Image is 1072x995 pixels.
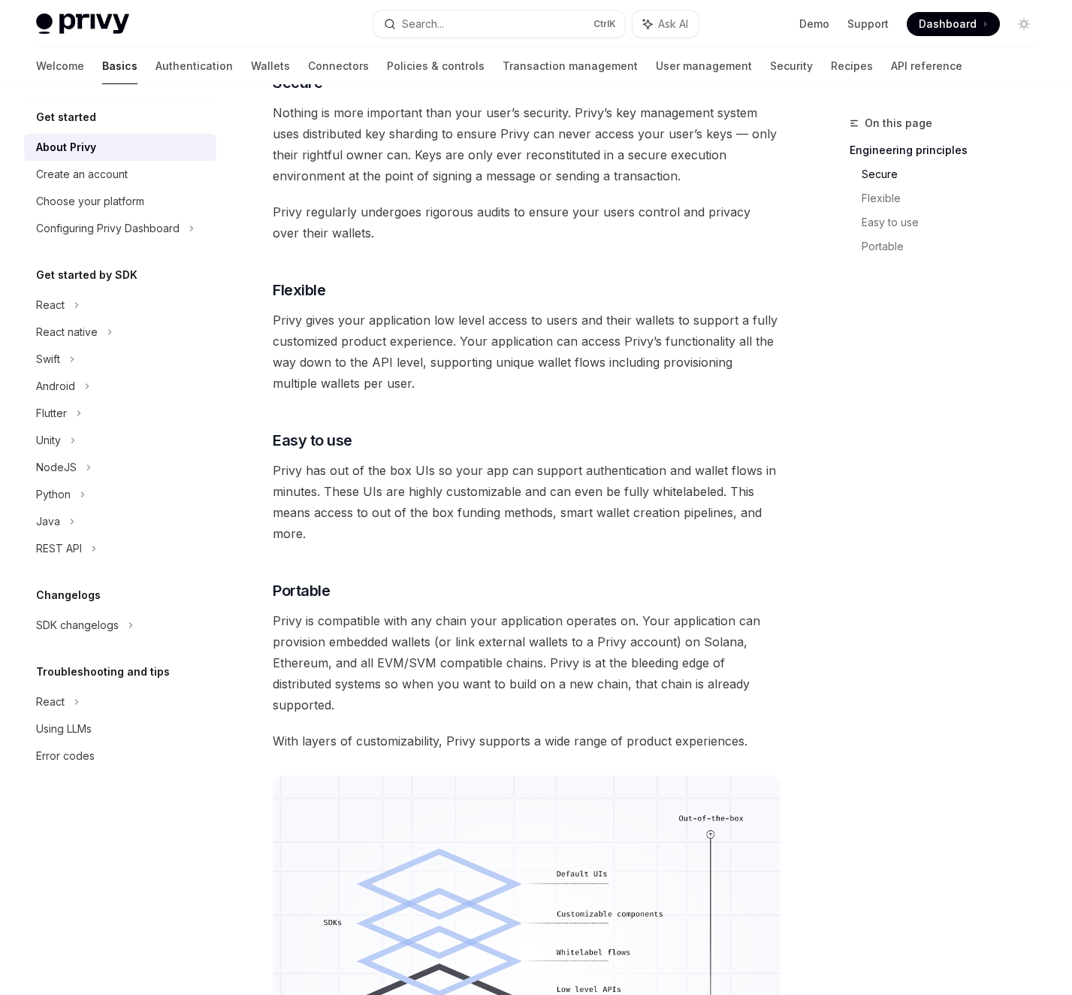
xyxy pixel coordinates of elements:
a: Connectors [308,48,369,84]
span: Privy has out of the box UIs so your app can support authentication and wallet flows in minutes. ... [273,460,781,544]
a: Engineering principles [850,138,1048,162]
div: Using LLMs [36,720,92,738]
div: About Privy [36,138,96,156]
a: Secure [862,162,1048,186]
a: About Privy [24,134,216,161]
span: Privy is compatible with any chain your application operates on. Your application can provision e... [273,610,781,715]
a: Portable [862,234,1048,259]
a: Choose your platform [24,188,216,215]
div: Python [36,485,71,504]
span: Nothing is more important than your user’s security. Privy’s key management system uses distribut... [273,102,781,186]
div: Choose your platform [36,192,144,210]
h5: Changelogs [36,586,101,604]
a: Using LLMs [24,715,216,742]
span: Portable [273,580,330,601]
div: React [36,693,65,711]
span: Ctrl K [593,18,616,30]
span: Flexible [273,280,325,301]
div: Flutter [36,404,67,422]
a: Recipes [831,48,873,84]
div: React native [36,323,98,341]
a: Flexible [862,186,1048,210]
div: SDK changelogs [36,616,119,634]
h5: Get started by SDK [36,266,137,284]
a: Error codes [24,742,216,770]
div: REST API [36,540,82,558]
span: Easy to use [273,430,352,451]
a: Authentication [156,48,233,84]
a: Easy to use [862,210,1048,234]
div: Configuring Privy Dashboard [36,219,180,237]
button: Ask AI [633,11,699,38]
h5: Get started [36,108,96,126]
span: On this page [865,114,932,132]
a: Welcome [36,48,84,84]
button: Search...CtrlK [373,11,625,38]
div: Create an account [36,165,128,183]
a: Demo [799,17,829,32]
a: Basics [102,48,137,84]
a: User management [656,48,752,84]
a: Wallets [251,48,290,84]
img: light logo [36,14,129,35]
a: Transaction management [503,48,638,84]
div: Java [36,513,60,531]
div: Unity [36,431,61,449]
div: Android [36,377,75,395]
div: NodeJS [36,458,77,476]
a: Policies & controls [387,48,485,84]
span: Privy regularly undergoes rigorous audits to ensure your users control and privacy over their wal... [273,201,781,243]
div: Swift [36,350,60,368]
span: With layers of customizability, Privy supports a wide range of product experiences. [273,730,781,752]
div: Error codes [36,747,95,765]
a: Security [770,48,813,84]
div: Search... [402,15,444,33]
a: Create an account [24,161,216,188]
span: Dashboard [919,17,977,32]
button: Toggle dark mode [1012,12,1036,36]
h5: Troubleshooting and tips [36,663,170,681]
a: API reference [891,48,962,84]
span: Ask AI [658,17,688,32]
a: Dashboard [907,12,1000,36]
a: Support [847,17,889,32]
div: React [36,296,65,314]
span: Privy gives your application low level access to users and their wallets to support a fully custo... [273,310,781,394]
